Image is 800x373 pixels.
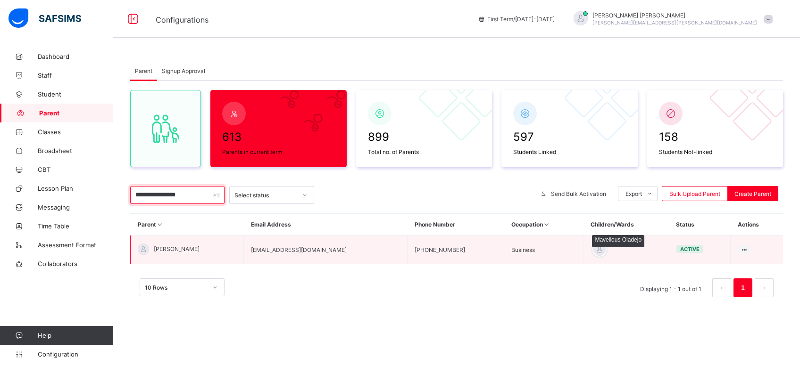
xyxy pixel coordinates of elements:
[38,53,113,60] span: Dashboard
[543,221,551,228] i: Sort in Ascending Order
[38,147,113,154] span: Broadsheet
[156,15,208,24] span: Configurations
[504,214,584,235] th: Occupation
[38,128,113,136] span: Classes
[583,214,669,235] th: Children/Wards
[669,214,731,235] th: Status
[633,278,708,297] li: Displaying 1 - 1 out of 1
[592,12,757,19] span: [PERSON_NAME] [PERSON_NAME]
[625,190,642,197] span: Export
[551,190,606,197] span: Send Bulk Activation
[408,214,504,235] th: Phone Number
[156,221,164,228] i: Sort in Ascending Order
[244,214,408,235] th: Email Address
[135,67,152,74] span: Parent
[738,282,747,294] a: 1
[38,185,113,192] span: Lesson Plan
[145,284,207,291] div: 10 Rows
[731,214,783,235] th: Actions
[368,148,481,155] span: Total no. of Parents
[513,130,626,144] span: 597
[131,214,244,235] th: Parent
[39,109,113,117] span: Parent
[659,130,772,144] span: 158
[755,278,774,297] li: 下一页
[513,148,626,155] span: Students Linked
[38,260,113,268] span: Collaborators
[154,245,200,252] span: [PERSON_NAME]
[38,166,113,173] span: CBT
[38,332,113,339] span: Help
[38,203,113,211] span: Messaging
[38,72,113,79] span: Staff
[368,130,481,144] span: 899
[592,20,757,25] span: [PERSON_NAME][EMAIL_ADDRESS][PERSON_NAME][DOMAIN_NAME]
[734,190,771,197] span: Create Parent
[680,246,700,252] span: active
[564,11,777,27] div: KennethJacob
[38,350,113,358] span: Configuration
[38,241,113,249] span: Assessment Format
[244,235,408,264] td: [EMAIL_ADDRESS][DOMAIN_NAME]
[222,130,335,144] span: 613
[38,90,113,98] span: Student
[408,235,504,264] td: [PHONE_NUMBER]
[234,192,297,199] div: Select status
[162,67,205,74] span: Signup Approval
[38,222,113,230] span: Time Table
[478,16,555,23] span: session/term information
[755,278,774,297] button: next page
[712,278,731,297] button: prev page
[659,148,772,155] span: Students Not-linked
[504,235,584,264] td: Business
[222,148,335,155] span: Parents in current term
[8,8,81,28] img: safsims
[733,278,752,297] li: 1
[712,278,731,297] li: 上一页
[669,190,720,197] span: Bulk Upload Parent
